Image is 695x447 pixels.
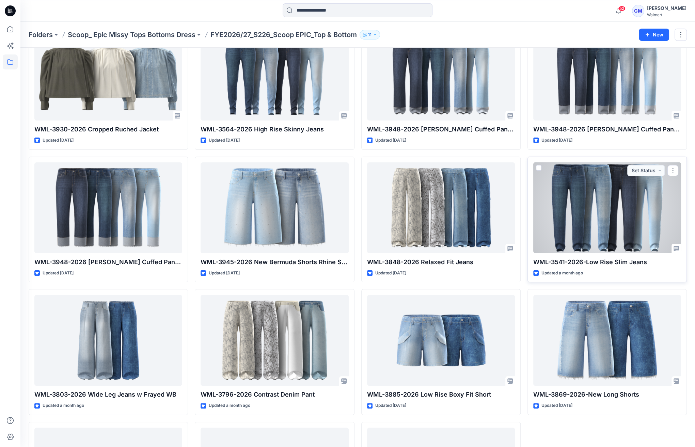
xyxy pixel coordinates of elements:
[533,257,681,267] p: WML-3541-2026-Low Rise Slim Jeans
[647,4,686,12] div: [PERSON_NAME]
[201,257,348,267] p: WML-3945-2026 New Bermuda Shorts Rhine Stones
[209,270,240,277] p: Updated [DATE]
[647,12,686,17] div: Walmart
[541,137,572,144] p: Updated [DATE]
[360,30,380,39] button: 11
[618,6,626,11] span: 52
[639,29,669,41] button: New
[533,162,681,253] a: WML-3541-2026-Low Rise Slim Jeans
[34,257,182,267] p: WML-3948-2026 [PERSON_NAME] Cuffed Pants-25 Inseam
[34,30,182,121] a: WML-3930-2026 Cropped Ruched Jacket
[43,270,74,277] p: Updated [DATE]
[34,295,182,386] a: WML-3803-2026 Wide Leg Jeans w Frayed WB
[368,31,372,38] p: 11
[34,125,182,134] p: WML-3930-2026 Cropped Ruched Jacket
[201,295,348,386] a: WML-3796-2026 Contrast Denim Pant
[367,257,515,267] p: WML-3848-2026 Relaxed Fit Jeans
[34,390,182,399] p: WML-3803-2026 Wide Leg Jeans w Frayed WB
[34,162,182,253] a: WML-3948-2026 Benton Cuffed Pants-25 Inseam
[367,125,515,134] p: WML-3948-2026 [PERSON_NAME] Cuffed Pants-29 Inseam
[375,270,406,277] p: Updated [DATE]
[533,390,681,399] p: WML-3869-2026-New Long Shorts
[43,137,74,144] p: Updated [DATE]
[68,30,195,39] a: Scoop_ Epic Missy Tops Bottoms Dress
[367,162,515,253] a: WML-3848-2026 Relaxed Fit Jeans
[209,402,250,409] p: Updated a month ago
[201,125,348,134] p: WML-3564-2026 High Rise Skinny Jeans
[375,402,406,409] p: Updated [DATE]
[533,30,681,121] a: WML-3948-2026 Benton Cuffed Pants-27 Inseam
[541,270,583,277] p: Updated a month ago
[210,30,357,39] p: FYE2026/27_S226_Scoop EPIC_Top & Bottom
[533,295,681,386] a: WML-3869-2026-New Long Shorts
[632,5,644,17] div: GM
[375,137,406,144] p: Updated [DATE]
[201,162,348,253] a: WML-3945-2026 New Bermuda Shorts Rhine Stones
[201,390,348,399] p: WML-3796-2026 Contrast Denim Pant
[43,402,84,409] p: Updated a month ago
[29,30,53,39] a: Folders
[209,137,240,144] p: Updated [DATE]
[367,30,515,121] a: WML-3948-2026 Benton Cuffed Pants-29 Inseam
[367,390,515,399] p: WML-3885-2026 Low Rise Boxy Fit Short
[367,295,515,386] a: WML-3885-2026 Low Rise Boxy Fit Short
[533,125,681,134] p: WML-3948-2026 [PERSON_NAME] Cuffed Pants-27 Inseam
[541,402,572,409] p: Updated [DATE]
[201,30,348,121] a: WML-3564-2026 High Rise Skinny Jeans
